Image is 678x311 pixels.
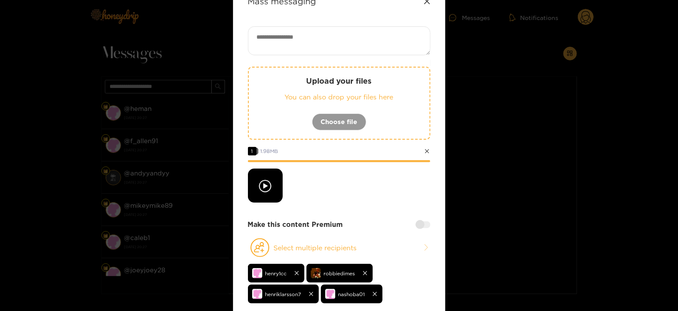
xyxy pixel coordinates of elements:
button: Select multiple recipients [248,238,430,257]
span: nashoba01 [338,289,365,299]
p: Upload your files [266,76,413,86]
span: robbiedimes [324,269,355,278]
span: henriklarsson7 [265,289,301,299]
img: no-avatar.png [252,268,262,278]
button: Choose file [312,113,366,130]
span: 1.98 MB [261,148,279,154]
p: You can also drop your files here [266,92,413,102]
img: no-avatar.png [325,289,335,299]
span: 1 [248,147,256,155]
strong: Make this content Premium [248,220,343,229]
img: upxnl-screenshot_20250725_032726_gallery.jpg [311,268,321,278]
img: no-avatar.png [252,289,262,299]
span: henry1cc [265,269,287,278]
